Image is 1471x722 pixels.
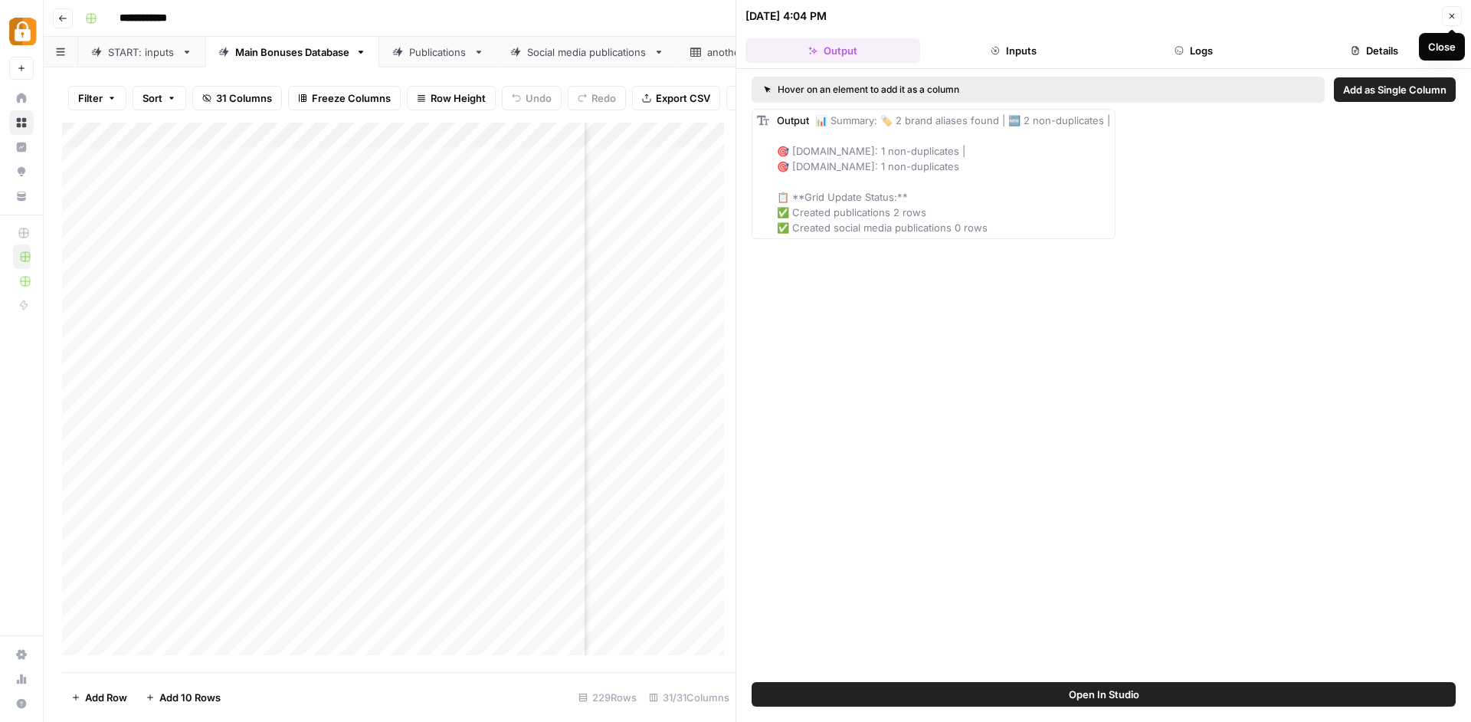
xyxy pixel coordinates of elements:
[205,37,379,67] a: Main Bonuses Database
[752,682,1456,707] button: Open In Studio
[1069,687,1139,702] span: Open In Studio
[9,667,34,691] a: Usage
[777,114,809,126] span: Output
[431,90,486,106] span: Row Height
[85,690,127,705] span: Add Row
[379,37,497,67] a: Publications
[62,685,136,710] button: Add Row
[136,685,230,710] button: Add 10 Rows
[9,135,34,159] a: Insights
[677,37,889,67] a: another grid: extracted sources
[1287,38,1462,63] button: Details
[502,86,562,110] button: Undo
[1107,38,1282,63] button: Logs
[407,86,496,110] button: Row Height
[133,86,186,110] button: Sort
[1334,77,1456,102] button: Add as Single Column
[497,37,677,67] a: Social media publications
[1343,82,1446,97] span: Add as Single Column
[235,44,349,60] div: Main Bonuses Database
[9,642,34,667] a: Settings
[288,86,401,110] button: Freeze Columns
[777,114,1110,234] span: 📊 Summary: 🏷️ 2 brand aliases found | 🆕 2 non-duplicates | 🎯 [DOMAIN_NAME]: 1 non-duplicates | 🎯 ...
[143,90,162,106] span: Sort
[9,184,34,208] a: Your Data
[568,86,626,110] button: Redo
[745,38,920,63] button: Output
[527,44,647,60] div: Social media publications
[9,110,34,135] a: Browse
[9,12,34,51] button: Workspace: Adzz
[9,86,34,110] a: Home
[926,38,1101,63] button: Inputs
[68,86,126,110] button: Filter
[656,90,710,106] span: Export CSV
[526,90,552,106] span: Undo
[9,159,34,184] a: Opportunities
[192,86,282,110] button: 31 Columns
[707,44,859,60] div: another grid: extracted sources
[643,685,735,710] div: 31/31 Columns
[78,37,205,67] a: START: inputs
[409,44,467,60] div: Publications
[9,18,37,45] img: Adzz Logo
[572,685,643,710] div: 229 Rows
[216,90,272,106] span: 31 Columns
[632,86,720,110] button: Export CSV
[745,8,827,24] div: [DATE] 4:04 PM
[78,90,103,106] span: Filter
[591,90,616,106] span: Redo
[312,90,391,106] span: Freeze Columns
[764,83,1136,97] div: Hover on an element to add it as a column
[9,691,34,716] button: Help + Support
[159,690,221,705] span: Add 10 Rows
[108,44,175,60] div: START: inputs
[1428,39,1456,54] div: Close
